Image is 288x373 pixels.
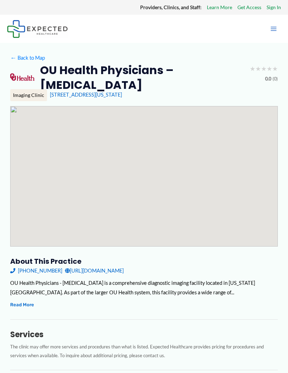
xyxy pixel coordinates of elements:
span: ★ [255,63,261,75]
h3: Services [10,330,278,340]
button: Main menu toggle [266,21,281,36]
span: 0.0 [265,75,271,83]
a: Get Access [237,3,261,12]
h3: About this practice [10,257,278,266]
button: Read More [10,301,34,309]
strong: Providers, Clinics, and Staff: [140,4,202,10]
a: [PHONE_NUMBER] [10,266,62,275]
span: ← [10,55,17,61]
span: ★ [267,63,272,75]
a: [STREET_ADDRESS][US_STATE] [50,92,122,98]
div: OU Health Physicians - [MEDICAL_DATA] is a comprehensive diagnostic imaging facility located in [... [10,278,278,297]
span: ★ [272,63,278,75]
h2: OU Health Physicians – [MEDICAL_DATA] [40,63,244,92]
p: The clinic may offer more services and procedures than what is listed. Expected Healthcare provid... [10,342,278,360]
a: Sign In [267,3,281,12]
a: [URL][DOMAIN_NAME] [65,266,124,275]
div: Imaging Clinic [10,89,47,101]
img: Expected Healthcare Logo - side, dark font, small [7,20,68,38]
span: (0) [273,75,278,83]
span: ★ [261,63,267,75]
a: Learn More [207,3,232,12]
span: ★ [250,63,255,75]
a: ←Back to Map [10,53,45,63]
